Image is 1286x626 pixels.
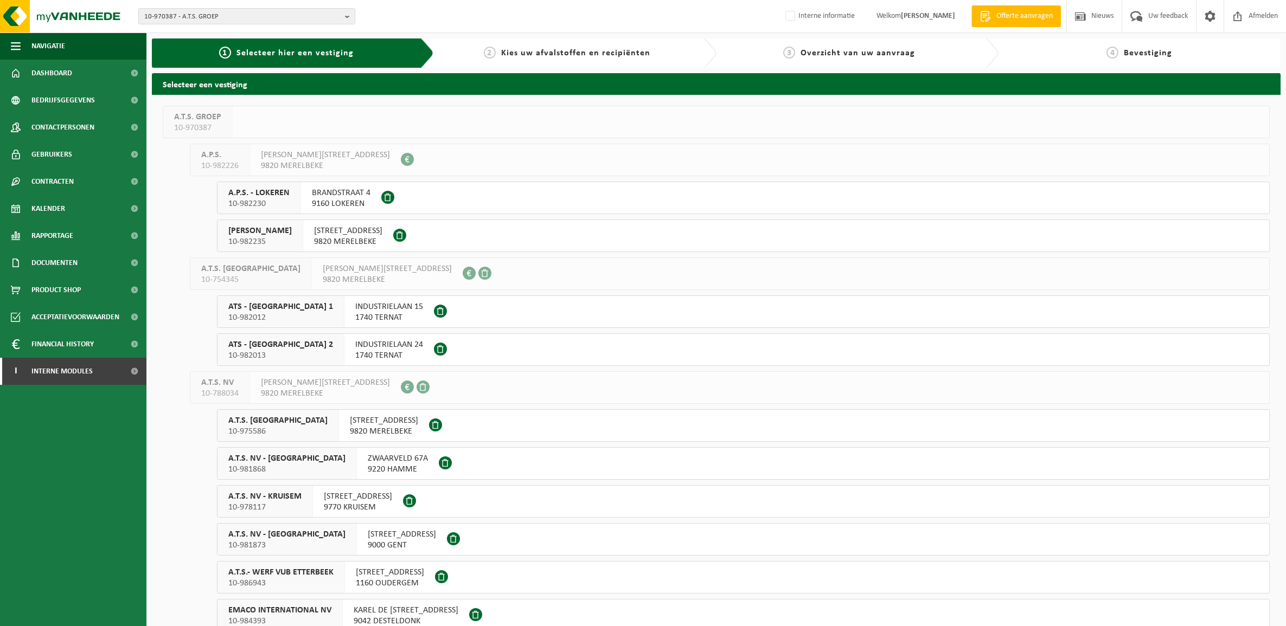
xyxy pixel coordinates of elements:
[31,60,72,87] span: Dashboard
[228,225,292,236] span: [PERSON_NAME]
[228,350,333,361] span: 10-982013
[201,160,239,171] span: 10-982226
[484,47,496,59] span: 2
[994,11,1055,22] span: Offerte aanvragen
[228,426,328,437] span: 10-975586
[323,274,452,285] span: 9820 MERELBEKE
[228,236,292,247] span: 10-982235
[1106,47,1118,59] span: 4
[31,114,94,141] span: Contactpersonen
[31,168,74,195] span: Contracten
[501,49,650,57] span: Kies uw afvalstoffen en recipiënten
[350,426,418,437] span: 9820 MERELBEKE
[31,249,78,276] span: Documenten
[261,150,390,160] span: [PERSON_NAME][STREET_ADDRESS]
[138,8,355,24] button: 10-970387 - A.T.S. GROEP
[324,491,392,502] span: [STREET_ADDRESS]
[31,304,119,331] span: Acceptatievoorwaarden
[31,358,93,385] span: Interne modules
[201,377,239,388] span: A.T.S. NV
[324,502,392,513] span: 9770 KRUISEM
[228,540,346,551] span: 10-981873
[323,263,452,274] span: [PERSON_NAME][STREET_ADDRESS]
[201,274,300,285] span: 10-754345
[356,578,424,589] span: 1160 OUDERGEM
[217,523,1270,556] button: A.T.S. NV - [GEOGRAPHIC_DATA] 10-981873 [STREET_ADDRESS]9000 GENT
[201,263,300,274] span: A.T.S. [GEOGRAPHIC_DATA]
[201,388,239,399] span: 10-788034
[217,295,1270,328] button: ATS - [GEOGRAPHIC_DATA] 1 10-982012 INDUSTRIELAAN 151740 TERNAT
[355,312,423,323] span: 1740 TERNAT
[801,49,915,57] span: Overzicht van uw aanvraag
[228,567,334,578] span: A.T.S.- WERF VUB ETTERBEEK
[217,447,1270,480] button: A.T.S. NV - [GEOGRAPHIC_DATA] 10-981868 ZWAARVELD 67A9220 HAMME
[228,198,290,209] span: 10-982230
[31,141,72,168] span: Gebruikers
[355,350,423,361] span: 1740 TERNAT
[152,73,1281,94] h2: Selecteer een vestiging
[31,87,95,114] span: Bedrijfsgegevens
[201,150,239,160] span: A.P.S.
[228,605,331,616] span: EMACO INTERNATIONAL NV
[355,339,423,350] span: INDUSTRIELAAN 24
[1124,49,1172,57] span: Bevestiging
[31,195,65,222] span: Kalender
[368,529,436,540] span: [STREET_ADDRESS]
[236,49,354,57] span: Selecteer hier een vestiging
[368,453,428,464] span: ZWAARVELD 67A
[228,188,290,198] span: A.P.S. - LOKEREN
[217,182,1270,214] button: A.P.S. - LOKEREN 10-982230 BRANDSTRAAT 49160 LOKEREN
[228,529,346,540] span: A.T.S. NV - [GEOGRAPHIC_DATA]
[901,12,955,20] strong: [PERSON_NAME]
[312,198,370,209] span: 9160 LOKEREN
[144,9,341,25] span: 10-970387 - A.T.S. GROEP
[228,312,333,323] span: 10-982012
[314,236,382,247] span: 9820 MERELBEKE
[312,188,370,198] span: BRANDSTRAAT 4
[31,276,81,304] span: Product Shop
[174,112,221,122] span: A.T.S. GROEP
[783,47,795,59] span: 3
[11,358,21,385] span: I
[228,301,333,312] span: ATS - [GEOGRAPHIC_DATA] 1
[228,453,346,464] span: A.T.S. NV - [GEOGRAPHIC_DATA]
[314,225,382,236] span: [STREET_ADDRESS]
[228,339,333,350] span: ATS - [GEOGRAPHIC_DATA] 2
[217,485,1270,518] button: A.T.S. NV - KRUISEM 10-978117 [STREET_ADDRESS]9770 KRUISEM
[356,567,424,578] span: [STREET_ADDRESS]
[217,333,1270,366] button: ATS - [GEOGRAPHIC_DATA] 2 10-982013 INDUSTRIELAAN 241740 TERNAT
[368,540,436,551] span: 9000 GENT
[228,578,334,589] span: 10-986943
[783,8,855,24] label: Interne informatie
[217,561,1270,593] button: A.T.S.- WERF VUB ETTERBEEK 10-986943 [STREET_ADDRESS]1160 OUDERGEM
[261,388,390,399] span: 9820 MERELBEKE
[228,464,346,475] span: 10-981868
[217,220,1270,252] button: [PERSON_NAME] 10-982235 [STREET_ADDRESS]9820 MERELBEKE
[350,415,418,426] span: [STREET_ADDRESS]
[971,5,1061,27] a: Offerte aanvragen
[261,160,390,171] span: 9820 MERELBEKE
[217,409,1270,442] button: A.T.S. [GEOGRAPHIC_DATA] 10-975586 [STREET_ADDRESS]9820 MERELBEKE
[31,33,65,60] span: Navigatie
[31,222,73,249] span: Rapportage
[228,502,302,513] span: 10-978117
[261,377,390,388] span: [PERSON_NAME][STREET_ADDRESS]
[368,464,428,475] span: 9220 HAMME
[354,605,458,616] span: KAREL DE [STREET_ADDRESS]
[228,491,302,502] span: A.T.S. NV - KRUISEM
[31,331,94,358] span: Financial History
[228,415,328,426] span: A.T.S. [GEOGRAPHIC_DATA]
[219,47,231,59] span: 1
[355,301,423,312] span: INDUSTRIELAAN 15
[174,122,221,133] span: 10-970387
